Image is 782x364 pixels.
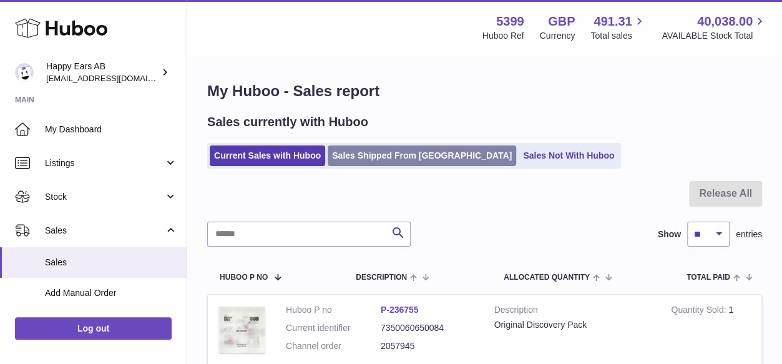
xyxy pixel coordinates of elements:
strong: GBP [548,13,575,30]
a: Sales Shipped From [GEOGRAPHIC_DATA] [328,145,516,166]
span: Huboo P no [220,273,268,282]
strong: Description [494,304,653,319]
div: Happy Ears AB [46,61,159,84]
span: [EMAIL_ADDRESS][DOMAIN_NAME] [46,73,183,83]
dt: Current identifier [286,322,381,334]
dd: 2057945 [381,340,476,352]
a: Current Sales with Huboo [210,145,325,166]
span: 491.31 [594,13,632,30]
strong: 5399 [496,13,524,30]
a: 40,038.00 AVAILABLE Stock Total [662,13,767,42]
dt: Huboo P no [286,304,381,316]
img: 3pl@happyearsearplugs.com [15,63,34,82]
div: Currency [540,30,575,42]
label: Show [658,229,681,240]
span: Listings [45,157,164,169]
img: 53991712582217.png [217,304,267,355]
strong: Quantity Sold [671,305,728,318]
span: AVAILABLE Stock Total [662,30,767,42]
div: Huboo Ref [482,30,524,42]
span: My Dashboard [45,124,177,135]
dd: 7350060650084 [381,322,476,334]
span: Description [356,273,407,282]
span: entries [736,229,762,240]
a: 491.31 Total sales [590,13,646,42]
div: Original Discovery Pack [494,319,653,331]
span: Total paid [687,273,730,282]
span: Sales [45,257,177,268]
span: Total sales [590,30,646,42]
span: 40,038.00 [697,13,753,30]
h1: My Huboo - Sales report [207,81,762,101]
span: Sales [45,225,164,237]
dt: Channel order [286,340,381,352]
a: Log out [15,317,172,340]
span: Stock [45,191,164,203]
a: P-236755 [381,305,419,315]
span: Add Manual Order [45,287,177,299]
a: Sales Not With Huboo [519,145,618,166]
h2: Sales currently with Huboo [207,114,368,130]
span: ALLOCATED Quantity [504,273,590,282]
